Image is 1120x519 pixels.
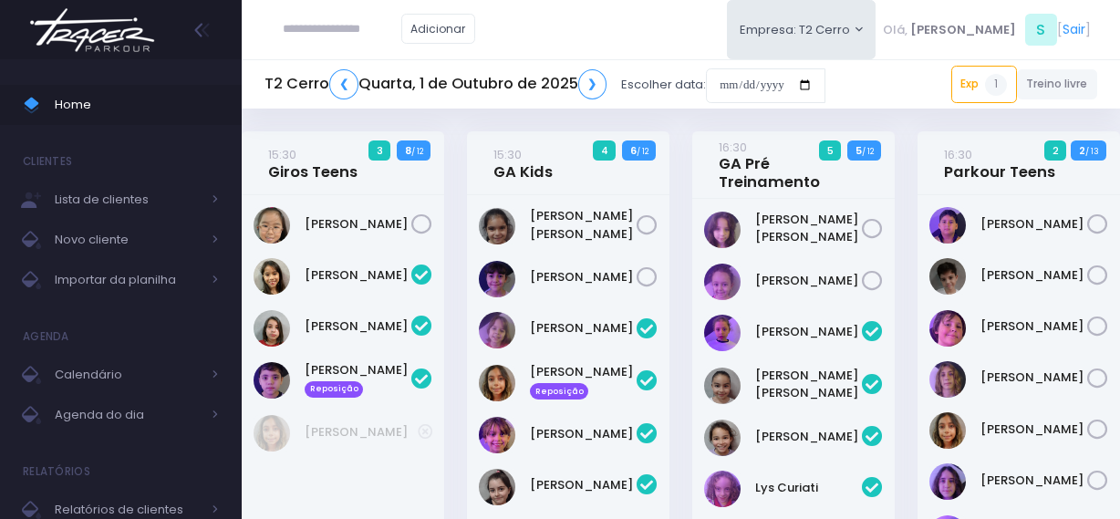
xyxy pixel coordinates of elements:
a: ❯ [578,69,607,99]
h4: Agenda [23,318,69,355]
img: Marina Winck Arantes [254,415,290,452]
a: [PERSON_NAME] [980,215,1087,234]
a: [PERSON_NAME] [980,317,1087,336]
h4: Relatórios [23,453,90,490]
a: 15:30Giros Teens [268,145,358,182]
a: [PERSON_NAME] [980,368,1087,387]
span: Reposição [530,383,588,400]
img: Luana Beggs [254,310,290,347]
div: [ ] [876,9,1097,50]
a: [PERSON_NAME] [980,472,1087,490]
h5: T2 Cerro Quarta, 1 de Outubro de 2025 [264,69,607,99]
a: [PERSON_NAME] [755,272,862,290]
img: Marina Winck Arantes [479,365,515,401]
img: Marina Winck Arantes [929,412,966,449]
a: [PERSON_NAME] [305,266,411,285]
a: [PERSON_NAME] [755,428,862,446]
span: Agenda do dia [55,403,201,427]
a: [PERSON_NAME] Reposição [305,361,411,398]
img: Natália Mie Sunami [254,207,290,244]
img: Isabella Rodrigues Tavares [704,315,741,351]
img: Valentina Relvas Souza [479,469,515,505]
a: [PERSON_NAME] [530,268,637,286]
img: Felipe Jorge Bittar Sousa [929,207,966,244]
span: Home [55,93,219,117]
img: Martina Bertoluci [479,417,515,453]
img: Kayla Sara kawabe [704,368,741,404]
a: [PERSON_NAME] [PERSON_NAME] [755,211,862,246]
span: S [1025,14,1057,46]
a: [PERSON_NAME] [530,425,637,443]
a: Exp1 [951,66,1017,102]
a: 16:30Parkour Teens [944,145,1055,182]
a: 15:30GA Kids [493,145,553,182]
a: [PERSON_NAME] [980,266,1087,285]
a: Sair [1063,20,1085,39]
img: Letícia Gonzalez Mendes [479,261,515,297]
small: 15:30 [268,146,296,163]
span: Lista de clientes [55,188,201,212]
strong: 8 [405,143,411,158]
small: / 12 [862,146,874,157]
img: João Bernardes [929,361,966,398]
img: Nina Hakim [929,463,966,500]
a: [PERSON_NAME] [755,323,862,341]
img: Valentina Mesquita [704,264,741,300]
a: [PERSON_NAME] [PERSON_NAME] [530,207,637,243]
img: Laura da Silva Borges [479,208,515,244]
img: Catharina Morais Ablas [254,258,290,295]
span: Reposição [305,381,363,398]
img: Gabriel Leão [929,310,966,347]
small: / 12 [637,146,648,157]
a: Treino livre [1017,69,1098,99]
small: 16:30 [719,139,747,156]
span: 3 [368,140,390,161]
span: 2 [1044,140,1066,161]
a: [PERSON_NAME] [530,319,637,337]
a: [PERSON_NAME] [305,423,418,441]
img: Amora vizer cerqueira [479,312,515,348]
strong: 2 [1079,143,1085,158]
span: [PERSON_NAME] [910,21,1016,39]
strong: 5 [856,143,862,158]
a: [PERSON_NAME] [305,317,411,336]
div: Escolher data: [264,64,825,106]
span: Olá, [883,21,907,39]
span: 4 [593,140,616,161]
img: Keity Lisa kawabe [704,420,741,456]
a: Adicionar [401,14,476,44]
a: [PERSON_NAME] [530,476,637,494]
img: Maria lana lewin [704,212,741,248]
span: Calendário [55,363,201,387]
a: [PERSON_NAME] [PERSON_NAME] [755,367,862,402]
span: 5 [819,140,841,161]
small: / 12 [411,146,423,157]
a: ❮ [329,69,358,99]
a: 16:30GA Pré Treinamento [719,138,862,192]
small: / 13 [1085,146,1099,157]
span: Novo cliente [55,228,201,252]
a: [PERSON_NAME] [305,215,411,234]
a: [PERSON_NAME] [980,420,1087,439]
img: Lys Curiati [704,471,741,507]
a: [PERSON_NAME] Reposição [530,363,637,400]
span: Importar da planilha [55,268,201,292]
img: Gabriel Amaral Alves [929,258,966,295]
strong: 6 [630,143,637,158]
h4: Clientes [23,143,72,180]
span: 1 [985,74,1007,96]
img: PIETRO OKAMOTO N. DE OLIVEIRA [254,362,290,399]
small: 15:30 [493,146,522,163]
small: 16:30 [944,146,972,163]
a: Lys Curiati [755,479,862,497]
